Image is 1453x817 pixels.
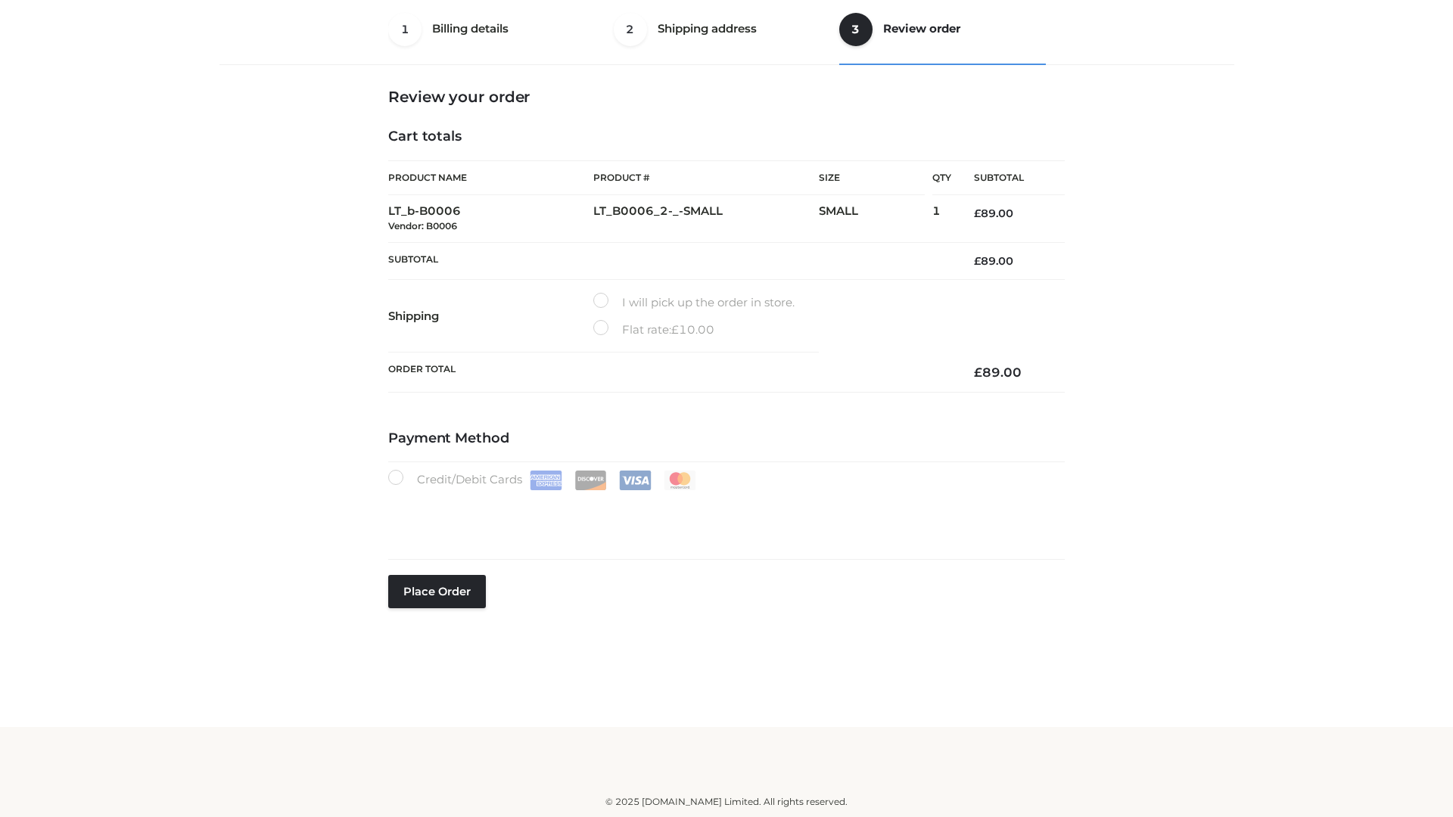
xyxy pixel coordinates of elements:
bdi: 89.00 [974,207,1013,220]
td: SMALL [819,195,932,243]
span: £ [671,322,679,337]
bdi: 89.00 [974,254,1013,268]
span: £ [974,207,981,220]
bdi: 89.00 [974,365,1022,380]
th: Size [819,161,925,195]
td: 1 [932,195,951,243]
h3: Review your order [388,88,1065,106]
div: © 2025 [DOMAIN_NAME] Limited. All rights reserved. [225,794,1228,809]
span: £ [974,365,982,380]
img: Mastercard [664,471,696,490]
img: Visa [619,471,652,490]
th: Product # [593,160,819,195]
img: Amex [530,471,562,490]
th: Subtotal [388,242,951,279]
td: LT_b-B0006 [388,195,593,243]
label: I will pick up the order in store. [593,293,795,312]
img: Discover [574,471,607,490]
th: Shipping [388,280,593,353]
td: LT_B0006_2-_-SMALL [593,195,819,243]
label: Credit/Debit Cards [388,470,698,490]
iframe: Secure payment input frame [385,487,1062,542]
button: Place order [388,575,486,608]
th: Product Name [388,160,593,195]
bdi: 10.00 [671,322,714,337]
th: Subtotal [951,161,1065,195]
label: Flat rate: [593,320,714,340]
h4: Payment Method [388,430,1065,447]
h4: Cart totals [388,129,1065,145]
th: Qty [932,160,951,195]
small: Vendor: B0006 [388,220,457,231]
th: Order Total [388,353,951,393]
span: £ [974,254,981,268]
